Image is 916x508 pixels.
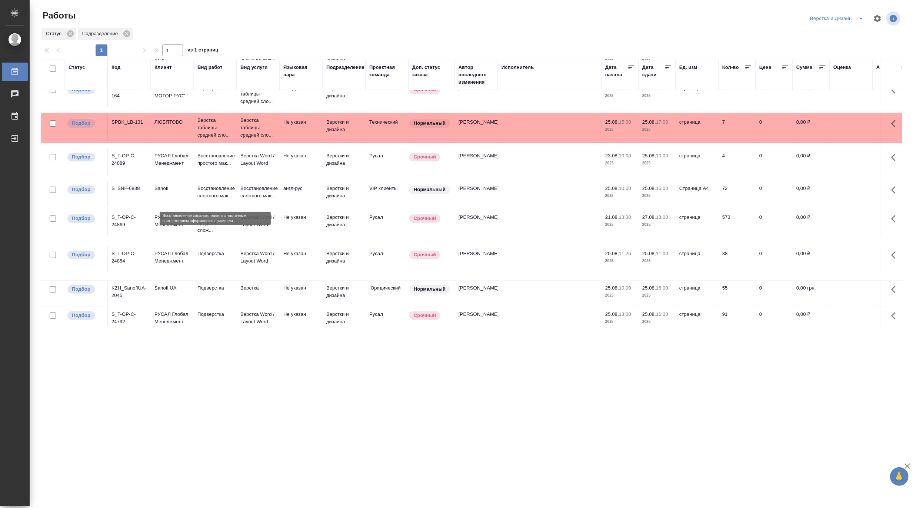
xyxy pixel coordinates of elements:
[756,246,793,272] td: 0
[414,120,446,127] p: Нормальный
[605,257,635,265] p: 2025
[605,221,635,228] p: 2025
[323,210,366,236] td: Верстки и дизайна
[154,284,190,292] p: Sanofi UA
[197,212,233,234] p: Верстка макета средней слож...
[154,250,190,265] p: РУСАЛ Глобал Менеджмент
[414,312,436,319] p: Срочный
[280,210,323,236] td: Не указан
[69,64,85,71] div: Статус
[323,148,366,174] td: Верстки и дизайна
[676,307,719,333] td: страница
[455,281,498,307] td: [PERSON_NAME]
[605,251,619,256] p: 20.08,
[619,153,631,158] p: 10:00
[887,115,905,133] button: Здесь прячутся важные кнопки
[111,311,147,325] div: S_T-OP-C-24792
[323,307,366,333] td: Верстки и дизайна
[154,311,190,325] p: РУСАЛ Глобал Менеджмент
[41,28,76,40] div: Статус
[72,285,90,293] p: Подбор
[111,118,147,126] div: SPBK_LB-131
[793,81,830,107] td: 2 275,20 ₽
[656,214,668,220] p: 13:00
[323,246,366,272] td: Верстки и дизайна
[502,64,534,71] div: Исполнитель
[793,148,830,174] td: 0,00 ₽
[605,318,635,325] p: 2025
[642,192,672,200] p: 2025
[72,186,90,193] p: Подбор
[756,281,793,307] td: 0
[67,250,103,260] div: Можно подбирать исполнителей
[326,64,364,71] div: Подразделение
[719,307,756,333] td: 91
[676,81,719,107] td: страница
[154,64,171,71] div: Клиент
[679,64,697,71] div: Ед. изм
[366,281,409,307] td: Юридический
[323,281,366,307] td: Верстки и дизайна
[719,281,756,307] td: 55
[656,186,668,191] p: 15:00
[366,148,409,174] td: Русал
[240,214,276,228] p: Верстка Word / Layout Word
[719,246,756,272] td: 38
[605,214,619,220] p: 21.08,
[366,115,409,141] td: Технический
[676,181,719,207] td: Страница А4
[887,181,905,199] button: Здесь прячутся важные кнопки
[656,251,668,256] p: 11:00
[605,119,619,125] p: 25.08,
[366,307,409,333] td: Русал
[280,281,323,307] td: Не указан
[154,214,190,228] p: РУСАЛ Глобал Менеджмент
[240,83,276,105] p: Верстка таблицы средней сло...
[82,30,120,37] p: Подразделение
[187,46,219,56] span: из 1 страниц
[366,246,409,272] td: Русал
[72,312,90,319] p: Подбор
[197,250,233,257] p: Подверстка
[656,153,668,158] p: 10:00
[887,148,905,166] button: Здесь прячутся важные кнопки
[605,126,635,133] p: 2025
[459,64,494,86] div: Автор последнего изменения
[46,30,64,37] p: Статус
[72,215,90,222] p: Подбор
[455,307,498,333] td: [PERSON_NAME]
[67,118,103,128] div: Можно подбирать исполнителей
[72,251,90,258] p: Подбор
[111,152,147,167] div: S_T-OP-C-24889
[619,285,631,291] p: 10:00
[111,214,147,228] div: S_T-OP-C-24869
[240,284,276,292] p: Верстка
[756,307,793,333] td: 0
[67,185,103,195] div: Можно подбирать исполнителей
[642,160,672,167] p: 2025
[887,281,905,298] button: Здесь прячутся важные кнопки
[240,117,276,139] p: Верстка таблицы средней сло...
[366,181,409,207] td: VIP клиенты
[756,181,793,207] td: 0
[605,153,619,158] p: 23.08,
[455,81,498,107] td: [PERSON_NAME]
[887,210,905,228] button: Здесь прячутся важные кнопки
[455,246,498,272] td: [PERSON_NAME]
[605,64,627,78] div: Дата начала
[414,285,446,293] p: Нормальный
[154,152,190,167] p: РУСАЛ Глобал Менеджмент
[642,251,656,256] p: 25.08,
[154,185,190,192] p: Sanofi
[605,292,635,299] p: 2025
[642,285,656,291] p: 25.08,
[642,311,656,317] p: 25.08,
[280,181,323,207] td: англ-рус
[154,118,190,126] p: ЛЮБЯТОВО
[197,284,233,292] p: Подверстка
[605,92,635,100] p: 2025
[197,311,233,318] p: Подверстка
[676,281,719,307] td: страница
[111,85,147,100] div: S_GacMotor-164
[414,186,446,193] p: Нормальный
